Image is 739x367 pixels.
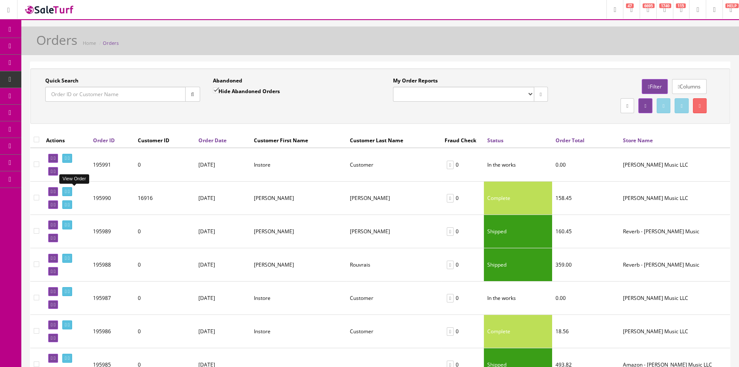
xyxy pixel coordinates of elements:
[45,77,79,85] label: Quick Search
[484,215,552,248] td: Shipped
[441,148,484,182] td: 0
[346,132,441,148] th: Customer Last Name
[90,215,134,248] td: 195989
[725,3,739,8] span: HELP
[195,182,250,215] td: [DATE]
[134,132,195,148] th: Customer ID
[626,3,634,8] span: 47
[195,282,250,315] td: [DATE]
[441,248,484,282] td: 0
[24,4,75,15] img: SaleTurf
[213,77,242,85] label: Abandoned
[346,182,441,215] td: UpChurch
[346,148,441,182] td: Customer
[623,137,653,144] a: Store Name
[643,3,655,8] span: 6695
[195,248,250,282] td: [DATE]
[484,315,552,348] td: Complete
[93,137,115,144] a: Order ID
[90,148,134,182] td: 195991
[441,282,484,315] td: 0
[134,148,195,182] td: 0
[250,282,346,315] td: Instore
[346,282,441,315] td: Customer
[250,215,346,248] td: Morrell
[250,148,346,182] td: Instore
[250,248,346,282] td: Daniel
[441,132,484,148] th: Fraud Check
[103,40,119,46] a: Orders
[134,248,195,282] td: 0
[484,248,552,282] td: Shipped
[484,182,552,215] td: Complete
[45,87,186,102] input: Order ID or Customer Name
[346,215,441,248] td: Martin
[134,282,195,315] td: 0
[90,182,134,215] td: 195990
[213,88,218,93] input: Hide Abandoned Orders
[552,282,620,315] td: 0.00
[484,148,552,182] td: In the works
[552,182,620,215] td: 158.45
[620,282,730,315] td: Butler Music LLC
[552,148,620,182] td: 0.00
[250,182,346,215] td: Katherine
[43,132,90,148] th: Actions
[195,148,250,182] td: [DATE]
[90,248,134,282] td: 195988
[642,79,667,94] a: Filter
[441,215,484,248] td: 0
[620,182,730,215] td: Butler Music LLC
[90,282,134,315] td: 195987
[250,132,346,148] th: Customer First Name
[250,315,346,348] td: Instore
[134,315,195,348] td: 0
[556,137,585,144] a: Order Total
[620,248,730,282] td: Reverb - Butler Music
[195,215,250,248] td: [DATE]
[552,248,620,282] td: 359.00
[213,87,280,95] label: Hide Abandoned Orders
[83,40,96,46] a: Home
[393,77,438,85] label: My Order Reports
[659,3,671,8] span: 1740
[36,33,77,47] h1: Orders
[620,148,730,182] td: Butler Music LLC
[676,3,686,8] span: 115
[198,137,227,144] a: Order Date
[346,315,441,348] td: Customer
[620,215,730,248] td: Reverb - Butler Music
[487,137,503,144] a: Status
[441,182,484,215] td: 0
[441,315,484,348] td: 0
[134,182,195,215] td: 16916
[134,215,195,248] td: 0
[484,282,552,315] td: In the works
[620,315,730,348] td: Butler Music LLC
[59,174,90,183] div: View Order
[90,315,134,348] td: 195986
[195,315,250,348] td: [DATE]
[672,79,707,94] a: Columns
[552,315,620,348] td: 18.56
[552,215,620,248] td: 160.45
[346,248,441,282] td: Rouvrais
